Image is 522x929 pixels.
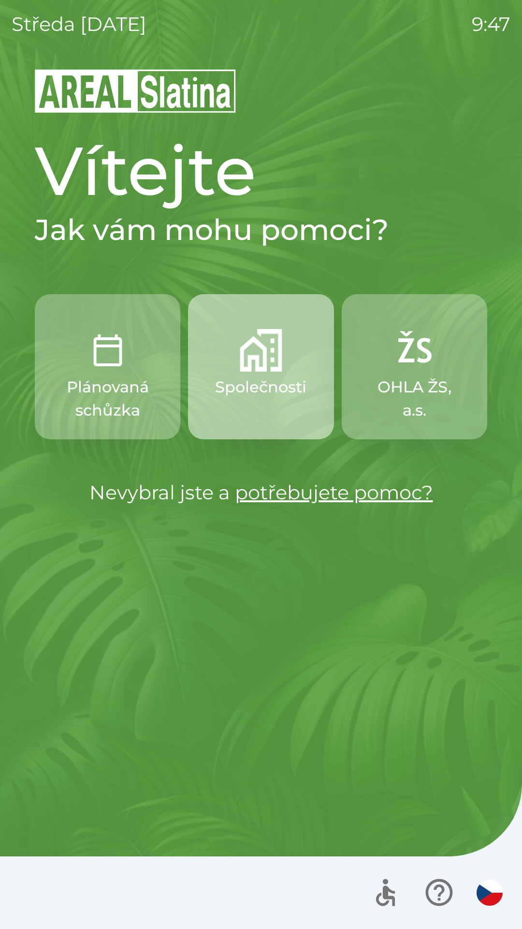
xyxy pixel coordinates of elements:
[35,130,487,212] h1: Vítejte
[477,880,503,906] img: cs flag
[235,480,433,504] a: potřebujete pomoc?
[35,294,180,439] button: Plánovaná schůzka
[342,294,487,439] button: OHLA ŽS, a.s.
[35,68,487,114] img: Logo
[12,10,146,39] p: středa [DATE]
[87,329,129,372] img: 0ea463ad-1074-4378-bee6-aa7a2f5b9440.png
[35,212,487,248] h2: Jak vám mohu pomoci?
[58,375,157,422] p: Plánovaná schůzka
[215,375,306,399] p: Společnosti
[35,478,487,507] p: Nevybral jste a
[240,329,282,372] img: 58b4041c-2a13-40f9-aad2-b58ace873f8c.png
[393,329,435,372] img: 9f72f9f4-8902-46ff-b4e6-bc4241ee3c12.png
[188,294,333,439] button: Společnosti
[365,375,464,422] p: OHLA ŽS, a.s.
[472,10,510,39] p: 9:47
